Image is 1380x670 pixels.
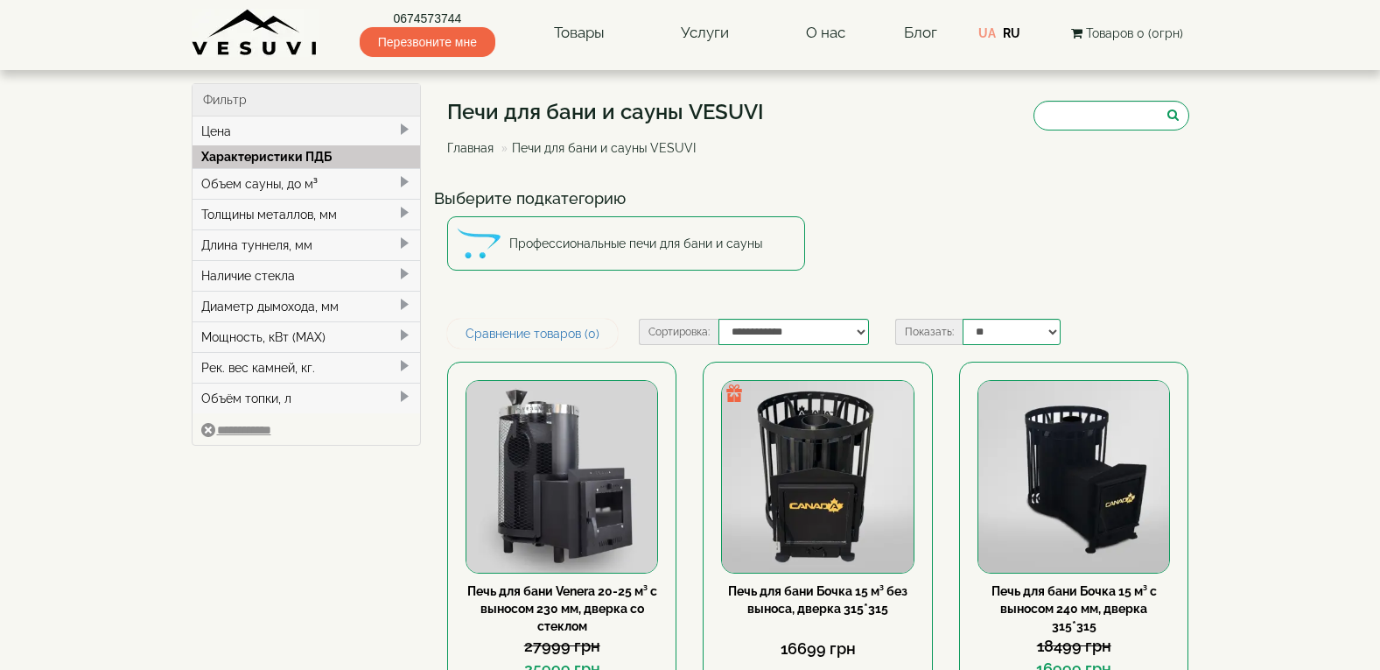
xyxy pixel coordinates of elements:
a: Печь для бани Бочка 15 м³ с выносом 240 мм, дверка 315*315 [991,584,1157,633]
div: 27999 грн [466,635,658,658]
img: Печь для бани Бочка 15 м³ без выноса, дверка 315*315 [722,381,913,572]
a: Блог [904,24,937,41]
img: Профессиональные печи для бани и сауны [457,222,501,265]
div: Диаметр дымохода, мм [193,291,421,321]
a: Сравнение товаров (0) [447,319,618,349]
h4: Выберите подкатегорию [434,190,1202,208]
a: RU [1003,26,1020,40]
a: Главная [447,141,494,155]
a: Товары [536,13,622,53]
div: Фильтр [193,84,421,116]
span: Перезвоните мне [360,27,495,57]
a: О нас [788,13,863,53]
a: UA [978,26,996,40]
a: 0674573744 [360,10,495,27]
a: Печь для бани Бочка 15 м³ без выноса, дверка 315*315 [728,584,907,616]
div: Рек. вес камней, кг. [193,352,421,383]
div: Цена [193,116,421,146]
div: Объём топки, л [193,383,421,413]
img: Завод VESUVI [192,9,319,57]
div: Толщины металлов, мм [193,199,421,229]
a: Услуги [663,13,746,53]
img: Печь для бани Venera 20-25 м³ с выносом 230 мм, дверка со стеклом [466,381,657,572]
img: gift [725,384,743,402]
span: Товаров 0 (0грн) [1086,26,1183,40]
label: Сортировка: [639,319,718,345]
div: Длина туннеля, мм [193,229,421,260]
div: Объем сауны, до м³ [193,168,421,199]
div: Характеристики ПДБ [193,145,421,168]
h1: Печи для бани и сауны VESUVI [447,101,764,123]
a: Профессиональные печи для бани и сауны Профессиональные печи для бани и сауны [447,216,805,271]
div: 18499 грн [977,635,1170,658]
button: Товаров 0 (0грн) [1066,24,1188,43]
img: Печь для бани Бочка 15 м³ с выносом 240 мм, дверка 315*315 [978,381,1169,572]
label: Показать: [895,319,963,345]
li: Печи для бани и сауны VESUVI [497,139,696,157]
div: Наличие стекла [193,260,421,291]
div: Мощность, кВт (MAX) [193,321,421,352]
a: Печь для бани Venera 20-25 м³ с выносом 230 мм, дверка со стеклом [467,584,657,633]
div: 16699 грн [721,638,914,660]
